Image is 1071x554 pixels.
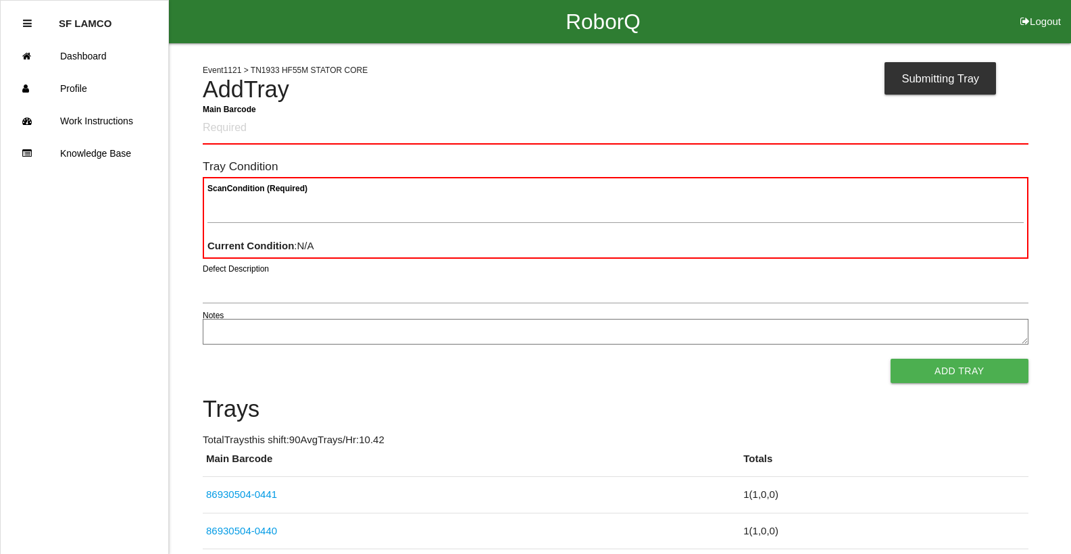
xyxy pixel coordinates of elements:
span: Event 1121 > TN1933 HF55M STATOR CORE [203,66,368,75]
b: Scan Condition (Required) [207,184,307,193]
h4: Add Tray [203,77,1028,103]
a: Work Instructions [1,105,168,137]
td: 1 ( 1 , 0 , 0 ) [740,477,1028,513]
td: 1 ( 1 , 0 , 0 ) [740,513,1028,549]
span: : N/A [207,240,314,251]
b: Current Condition [207,240,294,251]
a: Knowledge Base [1,137,168,170]
b: Main Barcode [203,104,256,114]
th: Totals [740,451,1028,477]
div: Close [23,7,32,40]
a: 86930504-0441 [206,488,277,500]
h6: Tray Condition [203,160,1028,173]
a: Profile [1,72,168,105]
a: 86930504-0440 [206,525,277,536]
label: Defect Description [203,263,269,275]
div: Submitting Tray [885,62,996,95]
p: SF LAMCO [59,7,111,29]
a: Dashboard [1,40,168,72]
th: Main Barcode [203,451,740,477]
p: Total Trays this shift: 90 Avg Trays /Hr: 10.42 [203,432,1028,448]
button: Add Tray [891,359,1028,383]
label: Notes [203,309,224,322]
input: Required [203,113,1028,145]
h4: Trays [203,397,1028,422]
